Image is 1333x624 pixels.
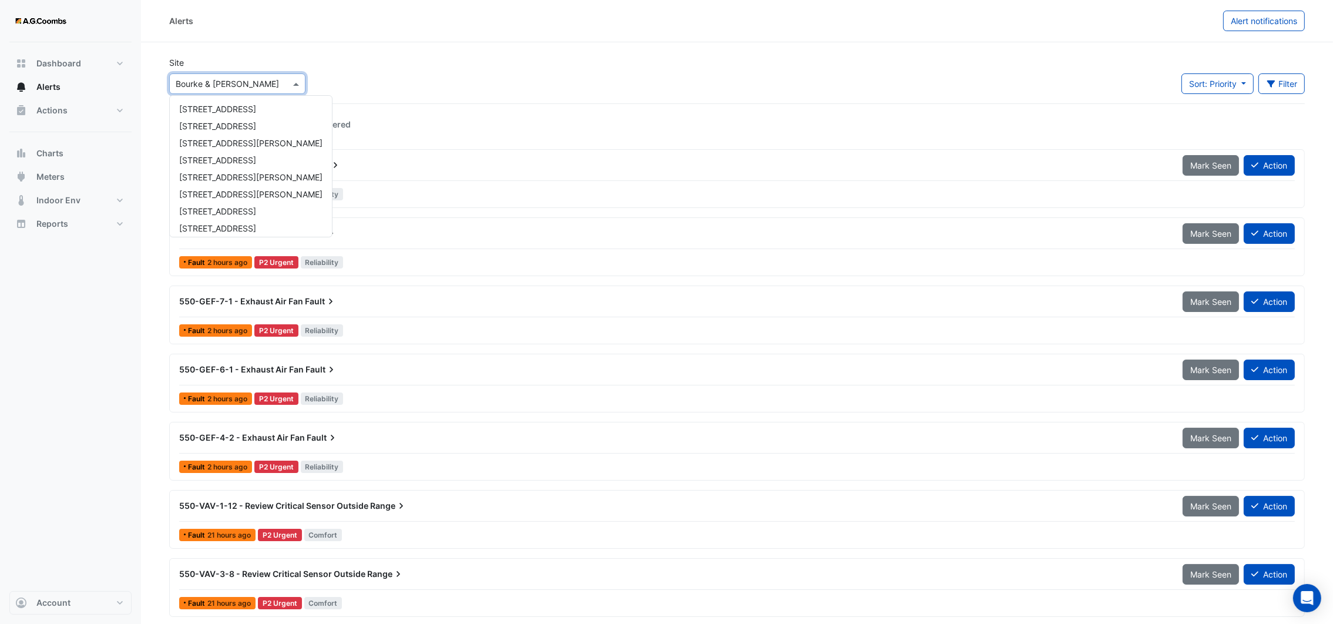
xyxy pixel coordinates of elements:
[307,432,338,444] span: Fault
[1244,291,1295,312] button: Action
[15,81,27,93] app-icon: Alerts
[1258,73,1305,94] button: Filter
[254,461,298,473] div: P2 Urgent
[1190,433,1231,443] span: Mark Seen
[1181,73,1254,94] button: Sort: Priority
[1293,584,1321,612] div: Open Intercom Messenger
[188,259,207,266] span: Fault
[179,189,323,199] span: [STREET_ADDRESS][PERSON_NAME]
[1190,569,1231,579] span: Mark Seen
[1190,365,1231,375] span: Mark Seen
[36,147,63,159] span: Charts
[36,218,68,230] span: Reports
[179,172,323,182] span: [STREET_ADDRESS][PERSON_NAME]
[1190,501,1231,511] span: Mark Seen
[9,212,132,236] button: Reports
[15,194,27,206] app-icon: Indoor Env
[207,326,247,335] span: Tue 12-Aug-2025 07:15 AEST
[1183,428,1239,448] button: Mark Seen
[188,395,207,402] span: Fault
[15,147,27,159] app-icon: Charts
[9,75,132,99] button: Alerts
[179,155,256,165] span: [STREET_ADDRESS]
[179,432,305,442] span: 550-GEF-4-2 - Exhaust Air Fan
[9,142,132,165] button: Charts
[254,324,298,337] div: P2 Urgent
[9,189,132,212] button: Indoor Env
[1244,428,1295,448] button: Action
[254,392,298,405] div: P2 Urgent
[169,95,333,237] ng-dropdown-panel: Options list
[179,296,303,306] span: 550-GEF-7-1 - Exhaust Air Fan
[207,258,247,267] span: Tue 12-Aug-2025 07:15 AEST
[36,58,81,69] span: Dashboard
[36,171,65,183] span: Meters
[1231,16,1297,26] span: Alert notifications
[14,9,67,33] img: Company Logo
[9,591,132,615] button: Account
[1189,79,1237,89] span: Sort: Priority
[1183,223,1239,244] button: Mark Seen
[305,364,337,375] span: Fault
[301,461,344,473] span: Reliability
[179,223,256,233] span: [STREET_ADDRESS]
[188,600,207,607] span: Fault
[301,256,344,269] span: Reliability
[301,324,344,337] span: Reliability
[207,394,247,403] span: Tue 12-Aug-2025 07:15 AEST
[304,597,343,609] span: Comfort
[1183,155,1239,176] button: Mark Seen
[36,597,70,609] span: Account
[9,165,132,189] button: Meters
[169,56,184,69] label: Site
[15,105,27,116] app-icon: Actions
[1244,496,1295,516] button: Action
[9,52,132,75] button: Dashboard
[1190,229,1231,239] span: Mark Seen
[1244,155,1295,176] button: Action
[258,529,302,541] div: P2 Urgent
[179,364,304,374] span: 550-GEF-6-1 - Exhaust Air Fan
[15,171,27,183] app-icon: Meters
[367,568,404,580] span: Range
[1244,223,1295,244] button: Action
[179,121,256,131] span: [STREET_ADDRESS]
[258,597,302,609] div: P2 Urgent
[36,81,61,93] span: Alerts
[254,256,298,269] div: P2 Urgent
[1223,11,1305,31] button: Alert notifications
[188,532,207,539] span: Fault
[179,104,256,114] span: [STREET_ADDRESS]
[36,194,80,206] span: Indoor Env
[1190,160,1231,170] span: Mark Seen
[1183,291,1239,312] button: Mark Seen
[1183,496,1239,516] button: Mark Seen
[179,138,323,148] span: [STREET_ADDRESS][PERSON_NAME]
[1183,564,1239,585] button: Mark Seen
[1190,297,1231,307] span: Mark Seen
[301,392,344,405] span: Reliability
[15,58,27,69] app-icon: Dashboard
[207,599,251,608] span: Mon 11-Aug-2025 12:30 AEST
[15,218,27,230] app-icon: Reports
[179,206,256,216] span: [STREET_ADDRESS]
[1183,360,1239,380] button: Mark Seen
[169,15,193,27] div: Alerts
[36,105,68,116] span: Actions
[9,99,132,122] button: Actions
[304,529,343,541] span: Comfort
[207,462,247,471] span: Tue 12-Aug-2025 07:15 AEST
[1244,360,1295,380] button: Action
[207,531,251,539] span: Mon 11-Aug-2025 12:45 AEST
[188,327,207,334] span: Fault
[1244,564,1295,585] button: Action
[188,464,207,471] span: Fault
[305,296,337,307] span: Fault
[179,569,365,579] span: 550-VAV-3-8 - Review Critical Sensor Outside
[370,500,407,512] span: Range
[179,501,368,511] span: 550-VAV-1-12 - Review Critical Sensor Outside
